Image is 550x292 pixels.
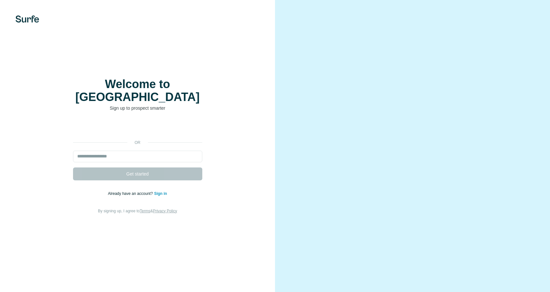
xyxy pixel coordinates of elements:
[98,209,177,213] span: By signing up, I agree to &
[127,140,148,146] p: or
[73,78,202,104] h1: Welcome to [GEOGRAPHIC_DATA]
[108,191,154,196] span: Already have an account?
[154,191,167,196] a: Sign in
[73,105,202,111] p: Sign up to prospect smarter
[16,15,39,23] img: Surfe's logo
[153,209,177,213] a: Privacy Policy
[140,209,151,213] a: Terms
